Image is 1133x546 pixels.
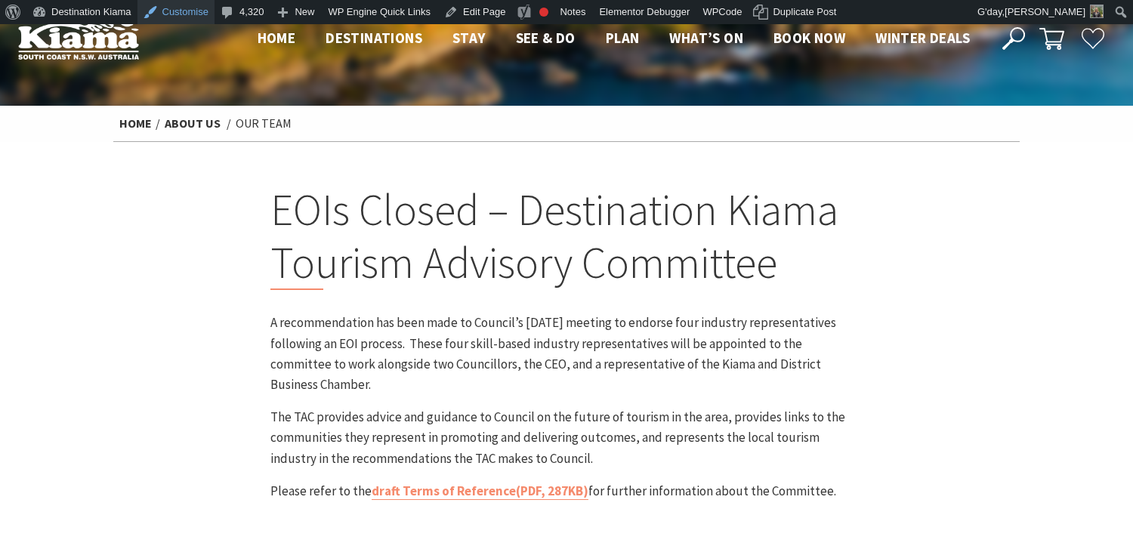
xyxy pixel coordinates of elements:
a: About Us [165,116,221,131]
span: [PERSON_NAME] [1005,6,1085,17]
span: Home [258,29,296,47]
span: What’s On [669,29,743,47]
span: Plan [606,29,640,47]
div: Focus keyphrase not set [539,8,548,17]
span: Destinations [326,29,422,47]
span: See & Do [516,29,576,47]
li: Our Team [236,114,292,134]
span: Stay [452,29,486,47]
span: Book now [773,29,845,47]
p: The TAC provides advice and guidance to Council on the future of tourism in the area, provides li... [270,407,863,469]
img: Kiama Logo [18,18,139,60]
span: Winter Deals [875,29,970,47]
a: Home [119,116,152,131]
nav: Main Menu [242,26,985,51]
span: (PDF, 287KB) [516,483,588,499]
img: Theresa-Mullan-1-30x30.png [1090,5,1104,18]
a: draft Terms of Reference(PDF, 287KB) [372,483,588,500]
p: A recommendation has been made to Council’s [DATE] meeting to endorse four industry representativ... [270,313,863,395]
h2: EOIs Closed – Destination Kiama Tourism Advisory Committee [270,184,863,290]
p: Please refer to the for further information about the Committee. [270,481,863,501]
